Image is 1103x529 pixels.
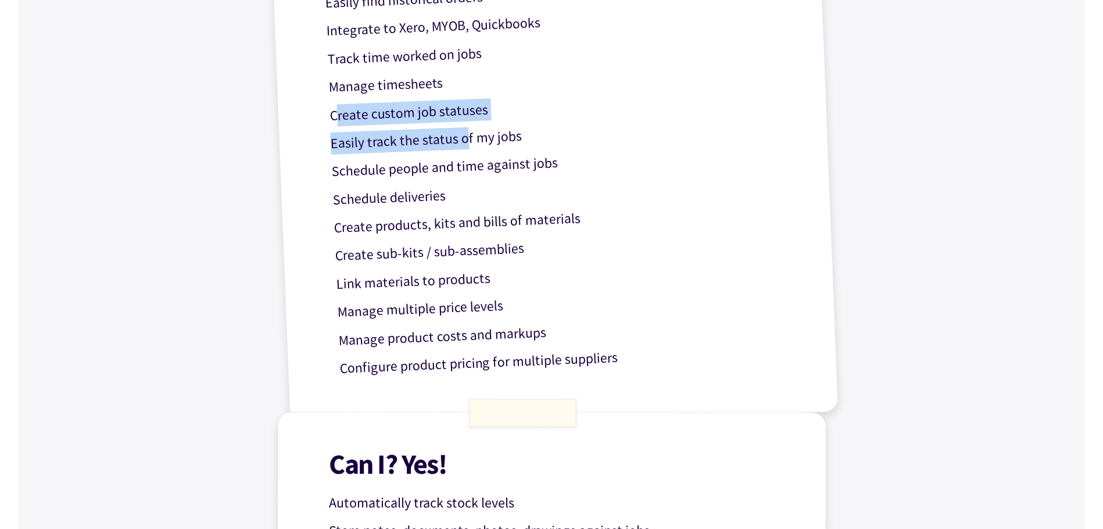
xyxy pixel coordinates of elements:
p: Configure product pricing for multiple suppliers [339,339,804,380]
p: Integrate to Xero, MYOB, Quickbooks [326,2,790,42]
p: Manage product costs and markups [338,311,803,352]
h1: Can I? Yes! [329,450,793,478]
p: Create sub-kits / sub-assemblies [335,227,799,267]
p: Schedule people and time against jobs [331,142,796,183]
p: Schedule deliveries [332,170,797,211]
p: Create custom job statuses [329,86,793,127]
p: Track time worked on jobs [327,30,792,70]
p: Manage timesheets [328,58,793,99]
p: Automatically track stock levels [329,492,793,514]
p: Create products, kits and bills of materials [334,199,798,240]
p: Easily track the status of my jobs [330,115,794,155]
p: Link materials to products [336,255,800,295]
iframe: Chat Widget [909,403,1103,529]
p: Manage multiple price levels [337,283,801,324]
